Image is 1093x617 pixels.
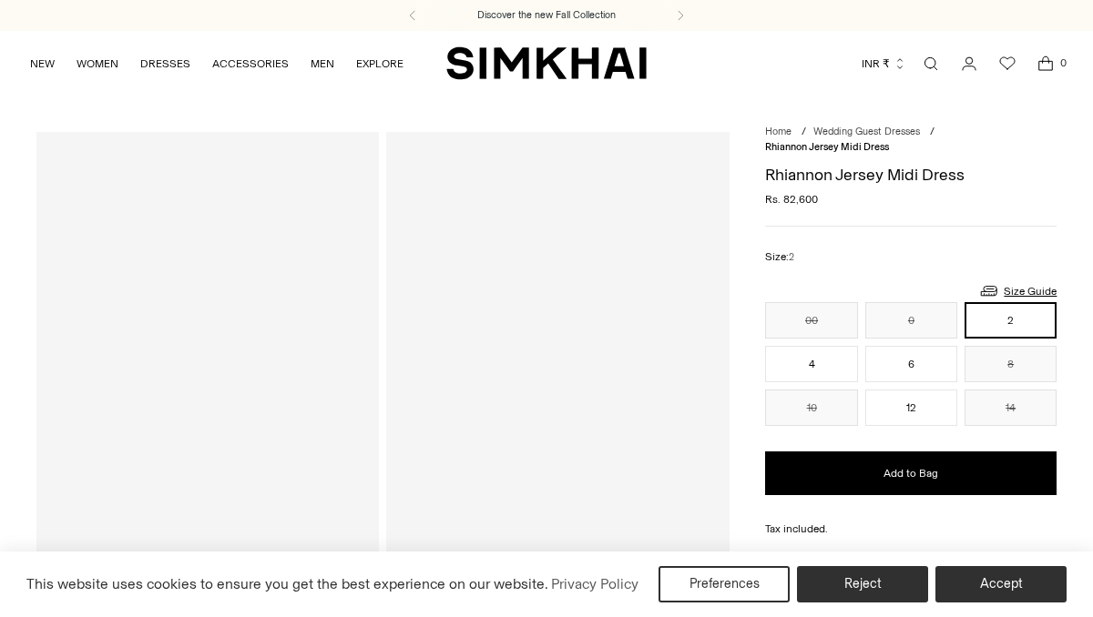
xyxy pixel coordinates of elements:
[765,126,792,137] a: Home
[77,44,118,84] a: WOMEN
[965,346,1057,382] button: 8
[140,44,190,84] a: DRESSES
[212,44,289,84] a: ACCESSORIES
[765,389,857,426] button: 10
[765,248,794,266] label: Size:
[765,346,857,382] button: 4
[765,167,1057,183] h1: Rhiannon Jersey Midi Dress
[913,46,949,82] a: Open search modal
[765,191,818,207] span: Rs. 82,600
[951,46,987,82] a: Go to the account page
[935,566,1067,602] button: Accept
[30,44,55,84] a: NEW
[311,44,334,84] a: MEN
[813,126,920,137] a: Wedding Guest Dresses
[1055,55,1071,71] span: 0
[865,346,957,382] button: 6
[865,389,957,426] button: 12
[446,46,647,81] a: SIMKHAI
[659,566,790,602] button: Preferences
[989,46,1026,82] a: Wishlist
[965,302,1057,339] button: 2
[26,575,548,592] span: This website uses cookies to ensure you get the best experience on our website.
[797,566,928,602] button: Reject
[862,44,906,84] button: INR ₹
[477,8,616,23] a: Discover the new Fall Collection
[978,279,1057,302] a: Size Guide
[765,451,1057,495] button: Add to Bag
[789,251,794,263] span: 2
[1027,46,1064,82] a: Open cart modal
[548,571,641,598] a: Privacy Policy (opens in a new tab)
[765,302,857,339] button: 00
[965,389,1057,426] button: 14
[930,125,935,140] div: /
[765,521,1057,537] div: Tax included.
[802,125,806,140] div: /
[765,125,1057,155] nav: breadcrumbs
[765,141,889,153] span: Rhiannon Jersey Midi Dress
[865,302,957,339] button: 0
[356,44,403,84] a: EXPLORE
[884,466,938,481] span: Add to Bag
